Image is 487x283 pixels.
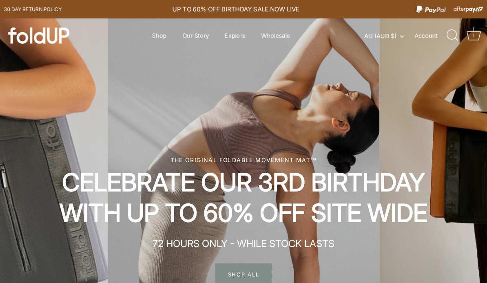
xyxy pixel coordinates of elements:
button: AU (AUD $) [364,32,413,40]
div: Primary navigation [132,28,310,43]
a: foldUP [8,27,86,44]
a: Account [414,31,446,40]
a: Search [443,27,461,45]
div: 1 [469,31,478,40]
a: Explore [218,28,253,43]
a: Wholesale [254,28,297,43]
div: The original foldable movement mat™ [29,156,458,164]
a: Cart [465,27,483,45]
img: foldUP [8,27,69,44]
a: Our Story [175,28,216,43]
a: 30 day Return policy [4,4,62,14]
a: Shop [145,28,174,43]
h2: CELEBRATE OUR 3RD BIRTHDAY WITH UP TO 60% OFF SITE WIDE [29,167,458,228]
p: 72 HOURS ONLY - WHILE STOCK LASTS [72,236,415,251]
